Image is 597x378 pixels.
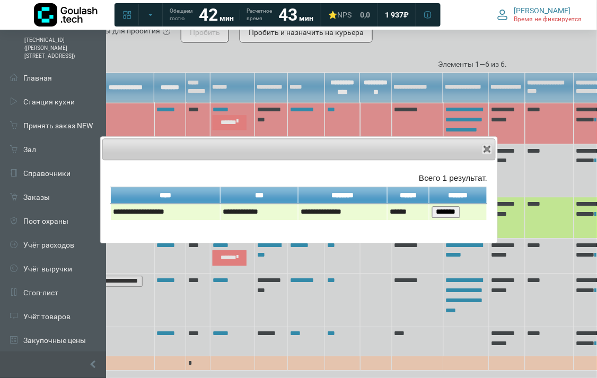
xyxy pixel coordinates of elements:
[278,5,297,25] strong: 43
[514,15,582,24] span: Время не фиксируется
[328,10,352,20] div: ⭐
[403,10,409,20] span: ₽
[385,10,403,20] span: 1 937
[299,14,313,22] span: мин
[220,14,234,22] span: мин
[34,3,98,27] img: Логотип компании Goulash.tech
[322,5,376,24] a: ⭐NPS 0,0
[199,5,218,25] strong: 42
[170,7,192,22] span: Обещаем гостю
[337,11,352,19] span: NPS
[163,5,320,24] a: Обещаем гостю 42 мин Расчетное время 43 мин
[482,144,493,154] button: Close
[247,7,272,22] span: Расчетное время
[514,6,571,15] span: [PERSON_NAME]
[110,172,487,184] div: Всего 1 результат.
[360,10,370,20] span: 0,0
[379,5,415,24] a: 1 937 ₽
[491,4,589,26] button: [PERSON_NAME] Время не фиксируется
